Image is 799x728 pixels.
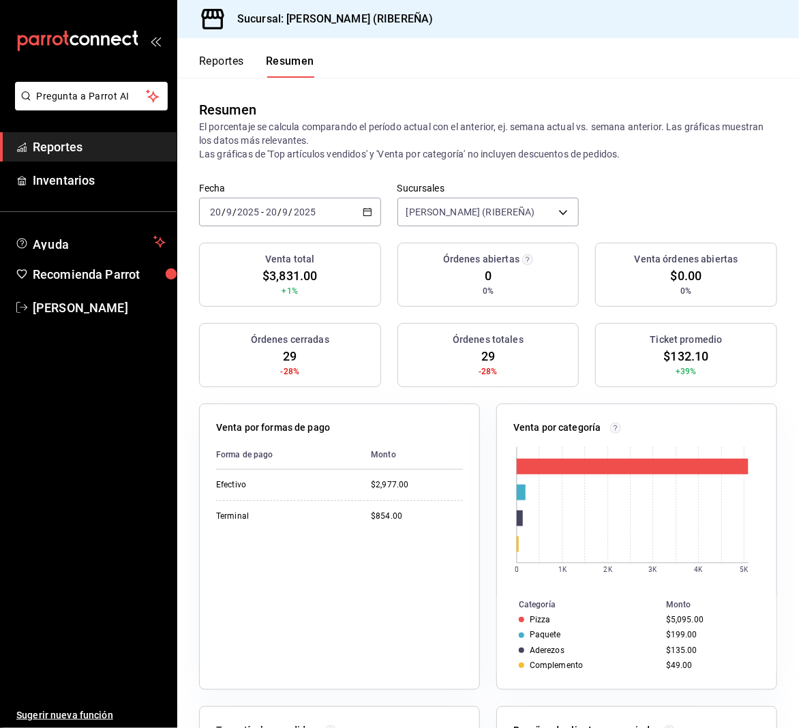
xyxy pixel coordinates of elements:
[277,207,282,217] span: /
[604,566,613,574] text: 2K
[10,99,168,113] a: Pregunta a Parrot AI
[293,207,316,217] input: ----
[199,120,777,161] p: El porcentaje se calcula comparando el período actual con el anterior, ej. semana actual vs. sema...
[282,207,289,217] input: --
[33,265,166,284] span: Recomienda Parrot
[666,661,755,670] div: $49.00
[558,566,567,574] text: 1K
[530,615,551,624] div: Pizza
[695,566,704,574] text: 4K
[406,205,535,219] span: [PERSON_NAME] (RIBEREÑA)
[371,511,463,522] div: $854.00
[483,285,494,297] span: 0%
[222,207,226,217] span: /
[216,421,330,435] p: Venta por formas de pago
[443,252,519,267] h3: Órdenes abiertas
[199,100,256,120] div: Resumen
[216,440,360,470] th: Forma de pago
[199,55,314,78] div: navigation tabs
[666,646,755,655] div: $135.00
[37,89,147,104] span: Pregunta a Parrot AI
[530,646,564,655] div: Aderezos
[226,207,232,217] input: --
[530,630,561,639] div: Paquete
[515,566,519,574] text: 0
[661,597,777,612] th: Monto
[199,184,381,194] label: Fecha
[397,184,579,194] label: Sucursales
[237,207,260,217] input: ----
[479,365,498,378] span: -28%
[649,566,658,574] text: 3K
[33,138,166,156] span: Reportes
[671,267,702,285] span: $0.00
[265,207,277,217] input: --
[266,55,314,78] button: Resumen
[232,207,237,217] span: /
[666,630,755,639] div: $199.00
[15,82,168,110] button: Pregunta a Parrot AI
[360,440,463,470] th: Monto
[33,171,166,189] span: Inventarios
[497,597,661,612] th: Categoría
[281,365,300,378] span: -28%
[226,11,433,27] h3: Sucursal: [PERSON_NAME] (RIBEREÑA)
[650,333,723,347] h3: Ticket promedio
[150,35,161,46] button: open_drawer_menu
[265,252,314,267] h3: Venta total
[216,479,325,491] div: Efectivo
[283,347,297,365] span: 29
[216,511,325,522] div: Terminal
[681,285,692,297] span: 0%
[289,207,293,217] span: /
[485,267,492,285] span: 0
[513,421,601,435] p: Venta por categoría
[530,661,583,670] div: Complemento
[664,347,709,365] span: $132.10
[371,479,463,491] div: $2,977.00
[16,708,166,723] span: Sugerir nueva función
[209,207,222,217] input: --
[453,333,524,347] h3: Órdenes totales
[282,285,298,297] span: +1%
[33,299,166,317] span: [PERSON_NAME]
[666,615,755,624] div: $5,095.00
[635,252,738,267] h3: Venta órdenes abiertas
[251,333,329,347] h3: Órdenes cerradas
[262,267,317,285] span: $3,831.00
[481,347,495,365] span: 29
[199,55,244,78] button: Reportes
[261,207,264,217] span: -
[740,566,749,574] text: 5K
[33,234,148,250] span: Ayuda
[676,365,697,378] span: +39%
